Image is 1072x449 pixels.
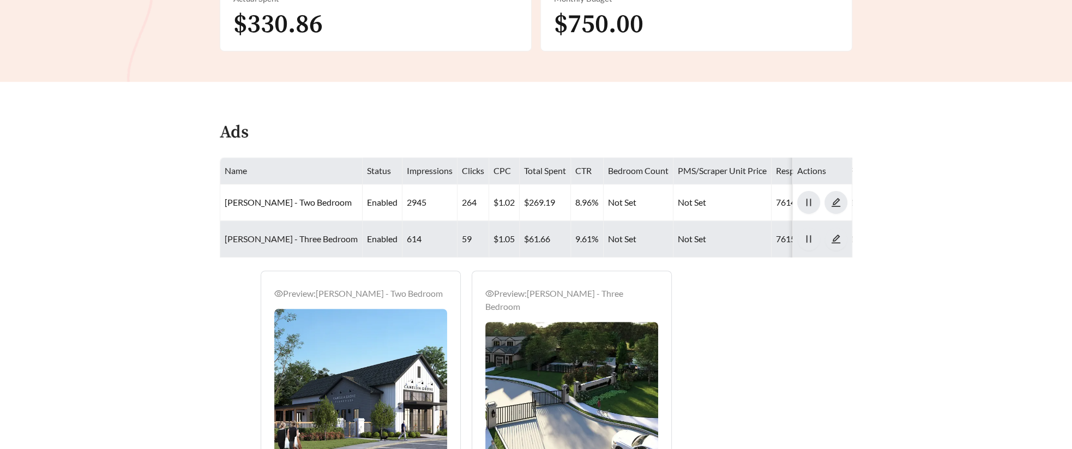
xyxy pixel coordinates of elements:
[797,191,820,214] button: pause
[824,197,847,207] a: edit
[363,158,402,184] th: Status
[520,184,571,221] td: $269.19
[457,184,489,221] td: 264
[402,184,457,221] td: 2945
[489,221,520,258] td: $1.05
[367,234,398,244] span: enabled
[233,8,323,41] span: $330.86
[604,158,673,184] th: Bedroom Count
[673,158,772,184] th: PMS/Scraper Unit Price
[402,158,457,184] th: Impressions
[220,158,363,184] th: Name
[772,221,846,258] td: 761525245859
[485,287,658,313] div: Preview: [PERSON_NAME] - Three Bedroom
[604,184,673,221] td: Not Set
[520,221,571,258] td: $61.66
[457,221,489,258] td: 59
[604,221,673,258] td: Not Set
[554,8,643,41] span: $750.00
[825,197,847,207] span: edit
[673,184,772,221] td: Not Set
[402,221,457,258] td: 614
[520,158,571,184] th: Total Spent
[489,184,520,221] td: $1.02
[571,221,604,258] td: 9.61%
[220,123,249,142] h4: Ads
[825,234,847,244] span: edit
[824,191,847,214] button: edit
[274,287,447,300] div: Preview: [PERSON_NAME] - Two Bedroom
[225,197,352,207] a: [PERSON_NAME] - Two Bedroom
[225,234,358,244] a: [PERSON_NAME] - Three Bedroom
[457,158,489,184] th: Clicks
[367,197,398,207] span: enabled
[485,289,494,298] span: eye
[798,234,820,244] span: pause
[571,184,604,221] td: 8.96%
[824,228,847,250] button: edit
[798,197,820,207] span: pause
[793,158,852,184] th: Actions
[274,289,283,298] span: eye
[772,158,846,184] th: Responsive Ad Id
[493,165,511,176] span: CPC
[797,228,820,250] button: pause
[824,234,847,244] a: edit
[575,165,592,176] span: CTR
[772,184,846,221] td: 761437536916
[673,221,772,258] td: Not Set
